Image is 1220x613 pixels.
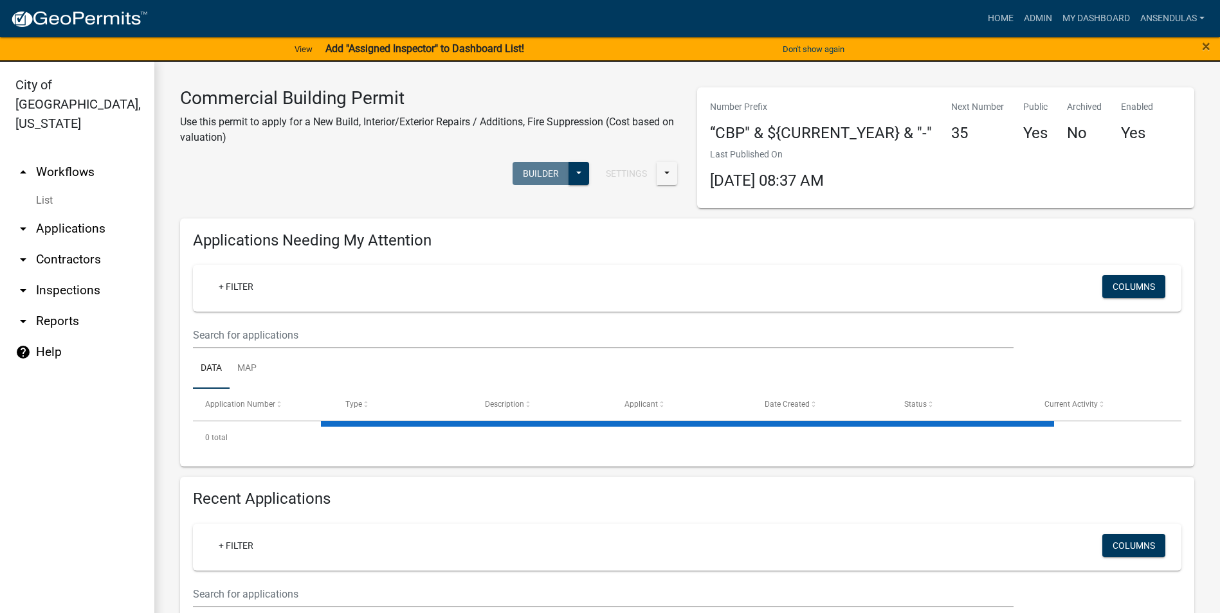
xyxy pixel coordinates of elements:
h4: Yes [1023,124,1048,143]
button: Columns [1102,534,1165,557]
button: Close [1202,39,1210,54]
h3: Commercial Building Permit [180,87,678,109]
datatable-header-cell: Current Activity [1032,389,1172,420]
a: + Filter [208,275,264,298]
i: arrow_drop_up [15,164,31,180]
p: Last Published On [710,148,824,161]
h4: Recent Applications [193,490,1181,508]
p: Archived [1067,100,1102,114]
span: [DATE] 08:37 AM [710,172,824,190]
a: Map [230,348,264,389]
a: My Dashboard [1057,6,1135,31]
h4: “CBP" & ${CURRENT_YEAR} & "-" [710,124,932,143]
span: Status [904,400,927,409]
datatable-header-cell: Applicant [612,389,752,420]
h4: 35 [951,124,1004,143]
span: Application Number [205,400,275,409]
i: arrow_drop_down [15,314,31,329]
span: Type [345,400,362,409]
strong: Add "Assigned Inspector" to Dashboard List! [325,42,524,55]
i: arrow_drop_down [15,221,31,236]
a: Home [983,6,1019,31]
input: Search for applications [193,322,1014,348]
p: Public [1023,100,1048,114]
h4: Applications Needing My Attention [193,231,1181,250]
p: Use this permit to apply for a New Build, Interior/Exterior Repairs / Additions, Fire Suppression... [180,114,678,145]
p: Enabled [1121,100,1153,114]
i: help [15,344,31,360]
datatable-header-cell: Type [332,389,472,420]
button: Don't show again [778,39,850,60]
a: View [289,39,318,60]
i: arrow_drop_down [15,252,31,267]
a: Data [193,348,230,389]
span: Current Activity [1044,400,1098,409]
a: Admin [1019,6,1057,31]
button: Settings [596,162,657,185]
span: Description [485,400,524,409]
datatable-header-cell: Status [892,389,1032,420]
p: Next Number [951,100,1004,114]
datatable-header-cell: Date Created [752,389,892,420]
a: + Filter [208,534,264,557]
button: Builder [513,162,569,185]
a: ansendulas [1135,6,1210,31]
datatable-header-cell: Description [473,389,612,420]
datatable-header-cell: Application Number [193,389,332,420]
input: Search for applications [193,581,1014,607]
h4: No [1067,124,1102,143]
h4: Yes [1121,124,1153,143]
span: Applicant [624,400,658,409]
p: Number Prefix [710,100,932,114]
div: 0 total [193,422,1181,454]
i: arrow_drop_down [15,283,31,298]
span: Date Created [765,400,810,409]
button: Columns [1102,275,1165,298]
span: × [1202,37,1210,55]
